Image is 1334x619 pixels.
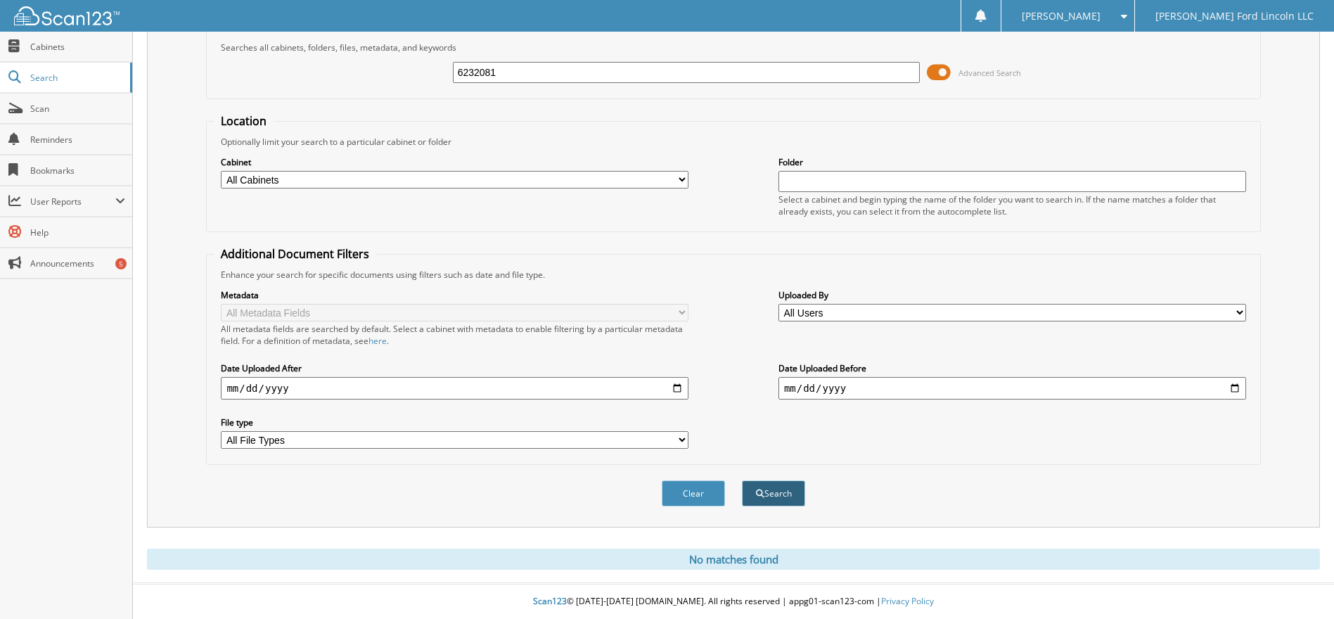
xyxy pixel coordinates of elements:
[778,156,1246,168] label: Folder
[778,193,1246,217] div: Select a cabinet and begin typing the name of the folder you want to search in. If the name match...
[368,335,387,347] a: here
[778,289,1246,301] label: Uploaded By
[214,113,274,129] legend: Location
[742,480,805,506] button: Search
[133,585,1334,619] div: © [DATE]-[DATE] [DOMAIN_NAME]. All rights reserved | appg01-scan123-com |
[221,156,688,168] label: Cabinet
[214,269,1252,281] div: Enhance your search for specific documents using filters such as date and file type.
[778,377,1246,400] input: end
[30,257,125,269] span: Announcements
[147,549,1320,570] div: No matches found
[30,165,125,177] span: Bookmarks
[221,362,688,374] label: Date Uploaded After
[30,226,125,238] span: Help
[221,289,688,301] label: Metadata
[662,480,725,506] button: Clear
[221,323,688,347] div: All metadata fields are searched by default. Select a cabinet with metadata to enable filtering b...
[1022,12,1101,20] span: [PERSON_NAME]
[1264,551,1334,619] iframe: Chat Widget
[30,41,125,53] span: Cabinets
[1155,12,1314,20] span: [PERSON_NAME] Ford Lincoln LLC
[881,595,934,607] a: Privacy Policy
[14,6,120,25] img: scan123-logo-white.svg
[778,362,1246,374] label: Date Uploaded Before
[221,416,688,428] label: File type
[214,42,1252,53] div: Searches all cabinets, folders, files, metadata, and keywords
[214,246,376,262] legend: Additional Document Filters
[30,72,123,84] span: Search
[958,68,1021,78] span: Advanced Search
[30,134,125,146] span: Reminders
[214,136,1252,148] div: Optionally limit your search to a particular cabinet or folder
[115,258,127,269] div: 5
[221,377,688,400] input: start
[30,103,125,115] span: Scan
[533,595,567,607] span: Scan123
[30,196,115,208] span: User Reports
